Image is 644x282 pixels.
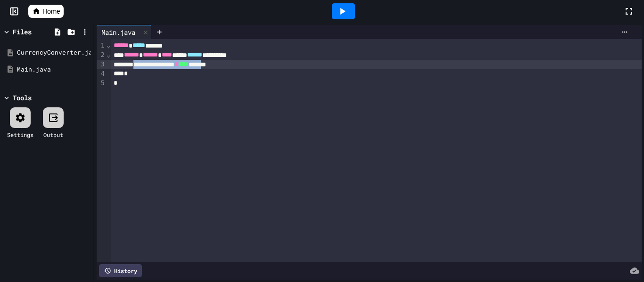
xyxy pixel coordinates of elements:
[28,5,64,18] a: Home
[13,93,32,103] div: Tools
[97,50,106,60] div: 2
[97,79,106,88] div: 5
[106,51,111,58] span: Fold line
[17,48,91,57] div: CurrencyConverter.java
[17,65,91,74] div: Main.java
[7,130,33,139] div: Settings
[97,41,106,50] div: 1
[97,27,140,37] div: Main.java
[42,7,60,16] span: Home
[99,264,142,277] div: History
[97,69,106,79] div: 4
[97,60,106,69] div: 3
[13,27,32,37] div: Files
[43,130,63,139] div: Output
[97,25,152,39] div: Main.java
[106,41,111,49] span: Fold line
